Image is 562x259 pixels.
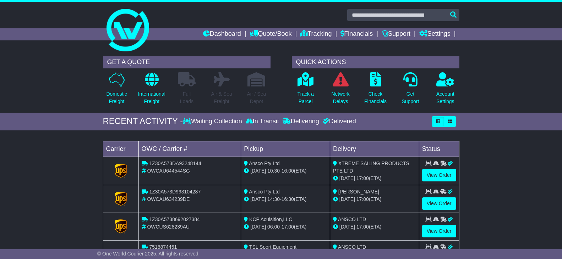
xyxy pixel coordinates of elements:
[106,90,127,105] p: Domestic Freight
[115,219,127,233] img: GetCarrierServiceLogo
[339,175,355,181] span: [DATE]
[402,90,419,105] p: Get Support
[339,196,355,202] span: [DATE]
[340,28,373,40] a: Financials
[149,189,201,195] span: 1Z30A573D993104287
[250,196,266,202] span: [DATE]
[331,90,349,105] p: Network Delays
[338,244,366,250] span: ANSCO LTD
[103,141,138,157] td: Carrier
[250,224,266,230] span: [DATE]
[333,175,416,182] div: (ETA)
[356,224,369,230] span: 17:00
[292,56,459,68] div: QUICK ACTIONS
[115,192,127,206] img: GetCarrierServiceLogo
[103,56,271,68] div: GET A QUOTE
[331,72,350,109] a: NetworkDelays
[149,216,200,222] span: 1Z30A5738692027384
[267,196,280,202] span: 14:30
[338,189,379,195] span: [PERSON_NAME]
[250,28,291,40] a: Quote/Book
[149,244,177,250] span: 7518874451
[138,90,165,105] p: International Freight
[103,116,183,126] div: RECENT ACTIVITY -
[300,28,332,40] a: Tracking
[183,118,244,125] div: Waiting Collection
[241,141,330,157] td: Pickup
[330,141,419,157] td: Delivery
[211,90,232,105] p: Air & Sea Freight
[267,224,280,230] span: 06:00
[321,118,356,125] div: Delivered
[282,224,294,230] span: 17:00
[203,28,241,40] a: Dashboard
[138,141,241,157] td: OWC / Carrier #
[106,72,127,109] a: DomesticFreight
[249,216,292,222] span: KCP Acuisition,LLC
[244,118,281,125] div: In Transit
[267,168,280,174] span: 10:30
[364,90,387,105] p: Check Financials
[147,224,190,230] span: OWCUS628239AU
[422,197,456,210] a: View Order
[382,28,410,40] a: Support
[149,161,201,166] span: 1Z30A573DA93248144
[244,223,327,231] div: - (ETA)
[422,169,456,181] a: View Order
[115,164,127,178] img: GetCarrierServiceLogo
[338,216,366,222] span: ANSCO LTD
[356,175,369,181] span: 17:00
[401,72,419,109] a: GetSupport
[250,168,266,174] span: [DATE]
[249,161,279,166] span: Ansco Pty Ltd
[298,90,314,105] p: Track a Parcel
[333,161,409,174] span: XTREME SAILING PRODUCTS PTE LTD
[97,251,200,257] span: © One World Courier 2025. All rights reserved.
[244,167,327,175] div: - (ETA)
[147,168,190,174] span: OWCAU644544SG
[297,72,314,109] a: Track aParcel
[356,196,369,202] span: 17:00
[244,196,327,203] div: - (ETA)
[249,189,279,195] span: Ansco Pty Ltd
[436,90,454,105] p: Account Settings
[419,28,451,40] a: Settings
[249,244,296,250] span: TSL Sport Equipment
[436,72,455,109] a: AccountSettings
[281,118,321,125] div: Delivering
[147,196,190,202] span: OWCAU634239DE
[178,90,196,105] p: Full Loads
[247,90,266,105] p: Air / Sea Depot
[333,196,416,203] div: (ETA)
[282,196,294,202] span: 16:30
[339,224,355,230] span: [DATE]
[364,72,387,109] a: CheckFinancials
[138,72,166,109] a: InternationalFreight
[282,168,294,174] span: 16:00
[422,225,456,237] a: View Order
[419,141,459,157] td: Status
[333,223,416,231] div: (ETA)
